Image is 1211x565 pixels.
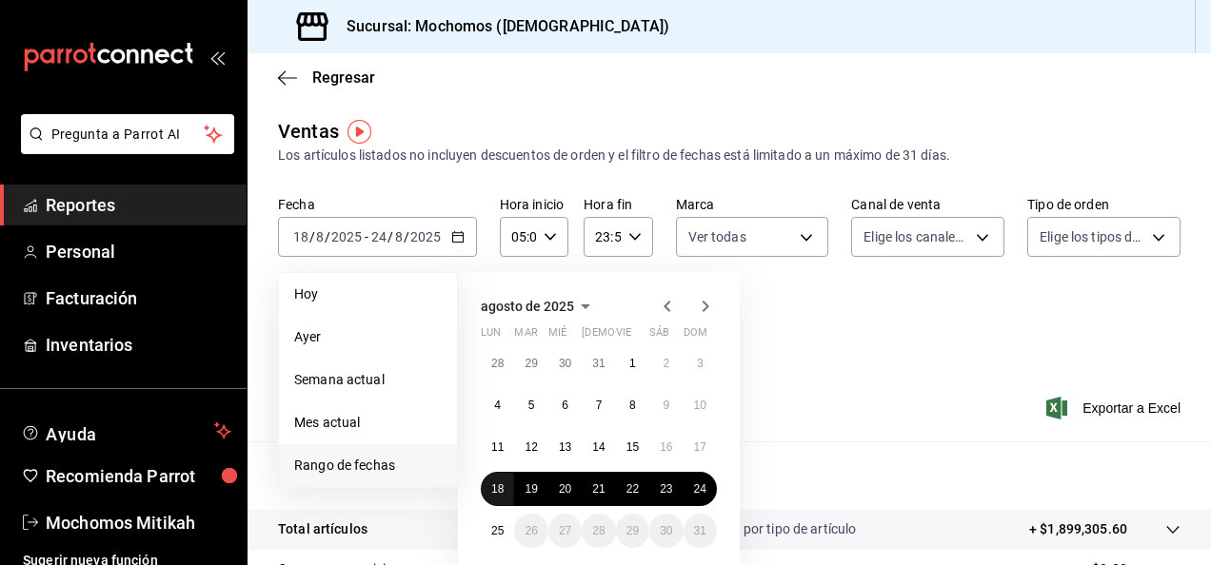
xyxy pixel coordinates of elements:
abbr: 26 de agosto de 2025 [525,524,537,537]
abbr: 17 de agosto de 2025 [694,440,706,454]
button: Exportar a Excel [1050,397,1181,419]
abbr: 27 de agosto de 2025 [559,524,571,537]
abbr: lunes [481,326,501,346]
abbr: 31 de julio de 2025 [592,357,605,370]
span: - [365,229,368,244]
span: Ayuda [46,419,207,442]
abbr: jueves [582,326,694,346]
abbr: 30 de julio de 2025 [559,357,571,370]
abbr: 2 de agosto de 2025 [663,357,669,370]
label: Marca [676,198,829,211]
input: ---- [330,229,363,244]
abbr: 19 de agosto de 2025 [525,482,537,496]
abbr: 29 de julio de 2025 [525,357,537,370]
span: Facturación [46,285,231,311]
button: 31 de agosto de 2025 [684,514,717,548]
abbr: 25 de agosto de 2025 [491,524,504,537]
span: Elige los tipos de orden [1040,227,1145,246]
abbr: sábado [649,326,669,346]
button: 1 de agosto de 2025 [616,346,649,380]
img: Tooltip marker [347,120,371,144]
label: Hora inicio [500,198,568,211]
button: 30 de agosto de 2025 [649,514,683,548]
button: 9 de agosto de 2025 [649,388,683,422]
abbr: 18 de agosto de 2025 [491,482,504,496]
button: 23 de agosto de 2025 [649,472,683,506]
p: + $1,899,305.60 [1029,519,1127,539]
span: / [387,229,393,244]
abbr: 24 de agosto de 2025 [694,482,706,496]
abbr: 14 de agosto de 2025 [592,440,605,454]
button: 28 de julio de 2025 [481,346,514,380]
span: Mochomos Mitikah [46,510,231,536]
input: -- [394,229,404,244]
span: / [309,229,315,244]
button: Pregunta a Parrot AI [21,114,234,154]
div: Ventas [278,117,339,146]
button: 28 de agosto de 2025 [582,514,615,548]
span: agosto de 2025 [481,299,574,314]
button: 7 de agosto de 2025 [582,388,615,422]
button: 27 de agosto de 2025 [548,514,582,548]
input: -- [315,229,325,244]
button: 19 de agosto de 2025 [514,472,547,506]
abbr: 4 de agosto de 2025 [494,399,501,412]
button: agosto de 2025 [481,295,597,318]
span: Personal [46,239,231,264]
button: 17 de agosto de 2025 [684,430,717,464]
button: 14 de agosto de 2025 [582,430,615,464]
p: Total artículos [278,519,367,539]
abbr: 20 de agosto de 2025 [559,482,571,496]
abbr: 23 de agosto de 2025 [660,482,672,496]
label: Canal de venta [851,198,1004,211]
abbr: 6 de agosto de 2025 [562,399,568,412]
span: / [404,229,409,244]
button: 30 de julio de 2025 [548,346,582,380]
label: Fecha [278,198,477,211]
h3: Sucursal: Mochomos ([DEMOGRAPHIC_DATA]) [331,15,669,38]
span: Mes actual [294,413,442,433]
abbr: 29 de agosto de 2025 [626,524,639,537]
abbr: 13 de agosto de 2025 [559,440,571,454]
abbr: miércoles [548,326,566,346]
button: 12 de agosto de 2025 [514,430,547,464]
button: Regresar [278,68,375,87]
abbr: 3 de agosto de 2025 [697,357,704,370]
button: 10 de agosto de 2025 [684,388,717,422]
span: Recomienda Parrot [46,463,231,489]
abbr: 5 de agosto de 2025 [528,399,535,412]
span: Pregunta a Parrot AI [51,125,205,145]
abbr: 31 de agosto de 2025 [694,524,706,537]
abbr: domingo [684,326,707,346]
button: open_drawer_menu [209,49,225,65]
button: 18 de agosto de 2025 [481,472,514,506]
span: Hoy [294,284,442,304]
button: 22 de agosto de 2025 [616,472,649,506]
button: 29 de agosto de 2025 [616,514,649,548]
abbr: 1 de agosto de 2025 [629,357,636,370]
abbr: 10 de agosto de 2025 [694,399,706,412]
button: 11 de agosto de 2025 [481,430,514,464]
a: Pregunta a Parrot AI [13,138,234,158]
span: Reportes [46,192,231,218]
button: 5 de agosto de 2025 [514,388,547,422]
abbr: 15 de agosto de 2025 [626,440,639,454]
abbr: viernes [616,326,631,346]
abbr: martes [514,326,537,346]
button: 26 de agosto de 2025 [514,514,547,548]
abbr: 28 de julio de 2025 [491,357,504,370]
button: 2 de agosto de 2025 [649,346,683,380]
button: 3 de agosto de 2025 [684,346,717,380]
abbr: 12 de agosto de 2025 [525,440,537,454]
button: 15 de agosto de 2025 [616,430,649,464]
button: 16 de agosto de 2025 [649,430,683,464]
button: 31 de julio de 2025 [582,346,615,380]
span: Semana actual [294,370,442,390]
div: Los artículos listados no incluyen descuentos de orden y el filtro de fechas está limitado a un m... [278,146,1181,166]
button: 24 de agosto de 2025 [684,472,717,506]
button: 29 de julio de 2025 [514,346,547,380]
span: / [325,229,330,244]
abbr: 21 de agosto de 2025 [592,482,605,496]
